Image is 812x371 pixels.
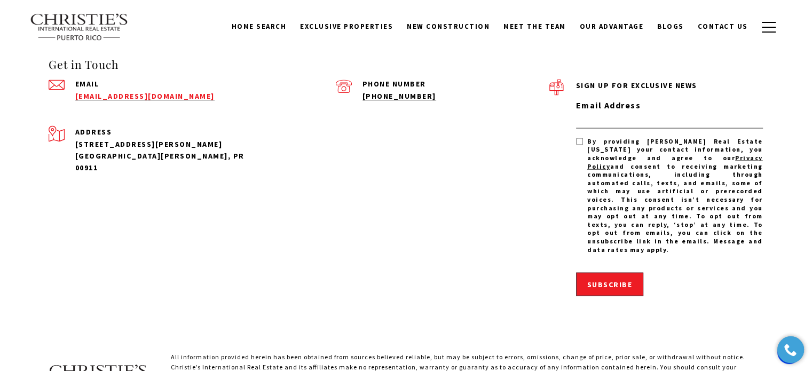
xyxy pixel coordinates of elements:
[576,80,763,91] p: Sign up for exclusive news
[576,138,583,145] input: By providing Christie's Real Estate Puerto Rico your contact information, you acknowledge and agr...
[587,137,763,254] span: By providing [PERSON_NAME] Real Estate [US_STATE] your contact information, you acknowledge and a...
[698,22,748,31] span: Contact Us
[407,22,490,31] span: New Construction
[772,331,809,368] iframe: To enrich screen reader interactions, please activate Accessibility in Grammarly extension settings
[362,80,549,88] p: Phone Number
[225,17,294,37] a: Home Search
[650,17,691,37] a: Blogs
[576,273,644,296] button: Subscribe
[573,17,651,37] a: Our Advantage
[293,17,400,37] a: Exclusive Properties
[496,17,573,37] a: Meet the Team
[75,126,262,138] p: Address
[300,22,393,31] span: Exclusive Properties
[362,91,436,101] a: call (939) 337-3000
[75,80,262,88] p: Email
[30,13,129,41] img: Christie's International Real Estate text transparent background
[691,17,755,37] a: Contact Us
[580,22,644,31] span: Our Advantage
[576,99,763,113] label: Email Address
[49,56,549,73] h4: Get in Touch
[75,151,245,172] span: [GEOGRAPHIC_DATA][PERSON_NAME], PR 00911
[755,12,783,43] button: button
[587,280,633,289] span: Subscribe
[400,17,496,37] a: New Construction
[657,22,684,31] span: Blogs
[75,138,262,150] div: [STREET_ADDRESS][PERSON_NAME]
[75,91,215,101] a: send an email to admin@cirepr.com
[587,154,763,170] a: Privacy Policy - open in a new tab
